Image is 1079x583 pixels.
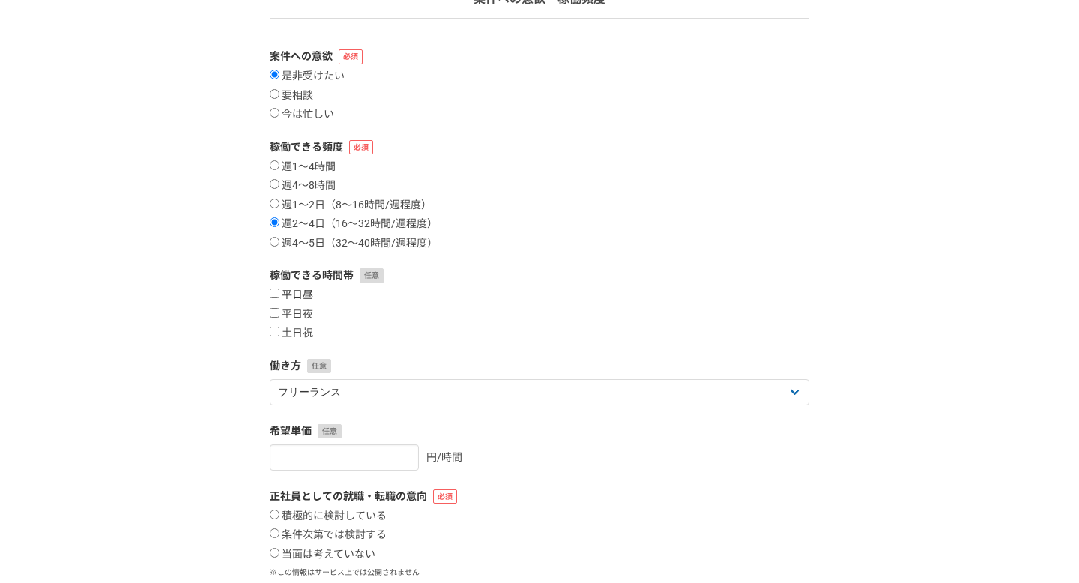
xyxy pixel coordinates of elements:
[270,528,279,538] input: 条件次第では検討する
[270,510,387,523] label: 積極的に検討している
[270,489,809,504] label: 正社員としての就職・転職の意向
[270,179,336,193] label: 週4〜8時間
[270,327,313,340] label: 土日祝
[270,70,345,83] label: 是非受けたい
[270,199,432,212] label: 週1〜2日（8〜16時間/週程度）
[270,199,279,208] input: 週1〜2日（8〜16時間/週程度）
[270,510,279,519] input: 積極的に検討している
[270,308,279,318] input: 平日夜
[270,308,313,321] label: 平日夜
[270,89,313,103] label: 要相談
[270,160,336,174] label: 週1〜4時間
[270,217,438,231] label: 週2〜4日（16〜32時間/週程度）
[270,139,809,155] label: 稼働できる頻度
[270,217,279,227] input: 週2〜4日（16〜32時間/週程度）
[270,289,279,298] input: 平日昼
[270,268,809,283] label: 稼働できる時間帯
[270,327,279,336] input: 土日祝
[270,49,809,64] label: 案件への意欲
[270,548,279,558] input: 当面は考えていない
[270,237,438,250] label: 週4〜5日（32〜40時間/週程度）
[270,70,279,79] input: 是非受けたい
[270,108,279,118] input: 今は忙しい
[270,289,313,302] label: 平日昼
[270,567,809,578] p: ※この情報はサービス上では公開されません
[270,108,334,121] label: 今は忙しい
[270,358,809,374] label: 働き方
[270,89,279,99] input: 要相談
[270,237,279,247] input: 週4〜5日（32〜40時間/週程度）
[270,528,387,542] label: 条件次第では検討する
[270,179,279,189] input: 週4〜8時間
[426,451,462,463] span: 円/時間
[270,160,279,170] input: 週1〜4時間
[270,548,375,561] label: 当面は考えていない
[270,423,809,439] label: 希望単価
